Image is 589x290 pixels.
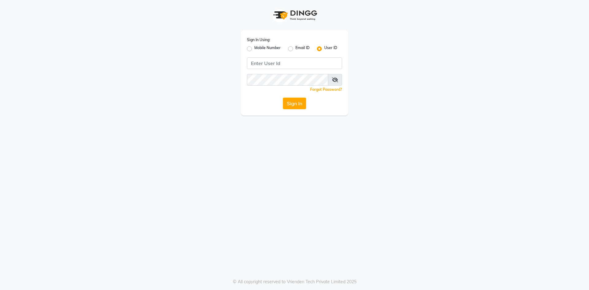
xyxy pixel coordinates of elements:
input: Username [247,74,328,86]
a: Forgot Password? [310,87,342,92]
button: Sign In [283,98,306,109]
label: User ID [324,45,337,52]
label: Mobile Number [254,45,281,52]
input: Username [247,57,342,69]
label: Email ID [295,45,310,52]
label: Sign In Using: [247,37,270,43]
img: logo1.svg [270,6,319,24]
